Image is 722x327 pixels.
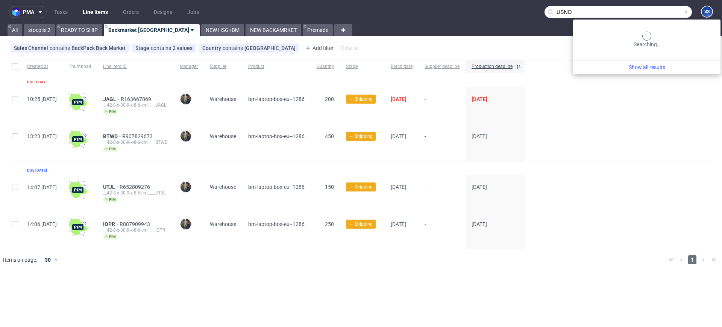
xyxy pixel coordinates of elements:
a: IOPR [103,221,120,227]
span: [DATE] [391,133,406,139]
span: - [425,184,460,203]
span: 250 [325,221,334,227]
span: - [425,96,460,115]
span: bm-laptop-box-eu--1286 [248,221,305,227]
span: → Shipping [349,221,373,228]
span: 10:25 [DATE] [27,96,57,102]
span: pma [23,9,34,15]
a: Premade [303,24,333,36]
span: pim [103,146,117,152]
a: Show all results [576,63,717,71]
span: R163667869 [121,96,153,102]
span: → Shipping [349,96,373,102]
a: R887909943 [120,221,152,227]
figcaption: SS [702,6,712,17]
a: R907829673 [122,133,154,139]
span: Warehouse [210,96,236,102]
span: contains [50,45,71,51]
span: [DATE] [472,133,487,139]
span: contains [223,45,244,51]
div: 2 values [173,45,193,51]
span: Stage [346,63,379,70]
span: 13:23 [DATE] [27,133,57,139]
span: 1 [688,255,696,264]
div: Due 1 day [27,79,46,85]
img: Maciej Sobola [180,182,191,192]
span: [DATE] [472,96,487,102]
span: 14:07 [DATE] [27,184,57,190]
img: wHgJFi1I6lmhQAAAABJRU5ErkJggg== [69,218,87,236]
span: bm-laptop-box-eu--1286 [248,184,305,190]
span: 150 [325,184,334,190]
a: BTWD [103,133,122,139]
span: Stage [135,45,151,51]
span: 200 [325,96,334,102]
div: Searching… [576,32,717,48]
span: Supplier [210,63,236,70]
span: contains [151,45,173,51]
span: [DATE] [472,221,487,227]
span: JAGL [103,96,121,102]
img: logo [12,8,23,17]
a: READY TO SHIP [56,24,102,36]
div: __42-8-x-30-9-x-8-6-cm____BTWD [103,139,168,145]
a: R652809276 [120,184,152,190]
div: Add filter [302,42,335,54]
span: Product [248,63,305,70]
div: 30 [40,255,54,265]
div: Clear all [340,43,361,53]
span: - [425,221,460,240]
div: BackPack Back Market [71,45,126,51]
span: Production deadline [472,63,513,70]
a: NEW HSG+BM [201,24,244,36]
div: __42-8-x-30-9-x-8-6-cm____IOPR [103,227,168,233]
span: Created at [27,63,57,70]
img: Maciej Sobola [180,131,191,142]
span: Warehouse [210,221,236,227]
span: Country [202,45,223,51]
span: Batch date [391,63,413,70]
span: Supplier deadline [425,63,460,70]
a: Line Items [78,6,112,18]
a: Jobs [183,6,203,18]
span: Warehouse [210,133,236,139]
img: Maciej Sobola [180,94,191,104]
img: wHgJFi1I6lmhQAAAABJRU5ErkJggg== [69,93,87,111]
span: 450 [325,133,334,139]
a: Designs [149,6,177,18]
span: Warehouse [210,184,236,190]
img: wHgJFi1I6lmhQAAAABJRU5ErkJggg== [69,130,87,148]
span: [DATE] [391,184,406,190]
span: pim [103,197,117,203]
div: Due [DATE] [27,167,47,173]
span: [DATE] [391,96,407,102]
span: [DATE] [391,221,406,227]
span: [DATE] [472,184,487,190]
button: pma [9,6,47,18]
span: bm-laptop-box-eu--1286 [248,96,305,102]
div: __42-8-x-30-9-x-8-6-cm____JAGL [103,102,168,108]
a: Orders [118,6,143,18]
span: pim [103,234,117,240]
a: Backmarket [GEOGRAPHIC_DATA] [104,24,200,36]
a: stocpile 2 [24,24,55,36]
a: NEW BACKAMRKET [246,24,301,36]
span: → Shipping [349,184,373,190]
a: Tasks [50,6,72,18]
span: Line item ID [103,63,168,70]
a: UTJL [103,184,120,190]
img: wHgJFi1I6lmhQAAAABJRU5ErkJggg== [69,181,87,199]
span: Sales Channel [14,45,50,51]
span: Items on page: [3,256,37,264]
span: → Shipping [349,133,373,140]
img: Maciej Sobola [180,219,191,229]
a: All [8,24,22,36]
span: pim [103,109,117,115]
span: 14:06 [DATE] [27,221,57,227]
span: - [425,133,460,152]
